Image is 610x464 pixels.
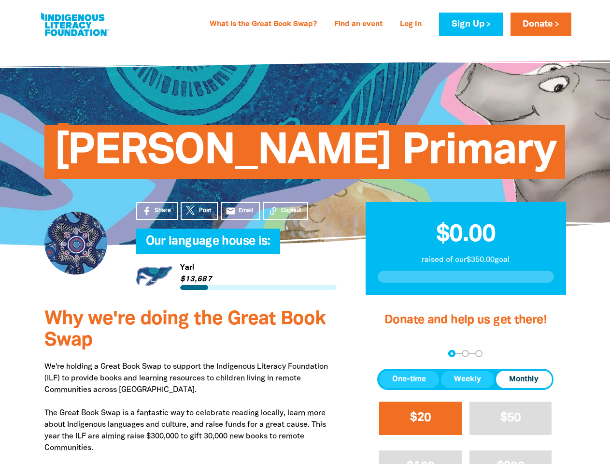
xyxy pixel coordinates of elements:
button: Monthly [496,371,552,388]
a: Post [181,202,218,220]
span: Post [199,206,211,215]
span: Email [239,206,253,215]
button: Navigate to step 3 of 3 to enter your payment details [475,350,482,357]
span: Copied! [281,206,301,215]
a: Share [136,202,178,220]
a: Sign Up [439,13,502,36]
i: email [226,206,236,216]
h6: My Team [136,245,337,250]
span: $20 [410,412,431,423]
span: Share [155,206,171,215]
span: Weekly [454,374,481,385]
button: Navigate to step 1 of 3 to enter your donation amount [448,350,455,357]
span: $50 [500,412,521,423]
button: Navigate to step 2 of 3 to enter your details [462,350,469,357]
button: Copied! [263,202,308,220]
a: Find an event [328,17,388,32]
button: One-time [379,371,439,388]
button: Weekly [441,371,494,388]
span: Why we're doing the Great Book Swap [44,310,326,349]
button: $20 [379,402,462,435]
a: Log In [394,17,427,32]
span: One-time [392,374,426,385]
span: [PERSON_NAME] Primary [54,132,556,179]
a: What is the Great Book Swap? [204,17,323,32]
span: Donate and help us get there! [384,315,547,326]
button: $50 [469,402,552,435]
a: Donate [511,13,571,36]
span: Our language house is: [146,236,270,254]
span: Monthly [509,374,539,385]
span: $0.00 [436,224,496,246]
p: raised of our $350.00 goal [378,254,554,266]
a: emailEmail [221,202,260,220]
div: Donation frequency [377,369,553,390]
